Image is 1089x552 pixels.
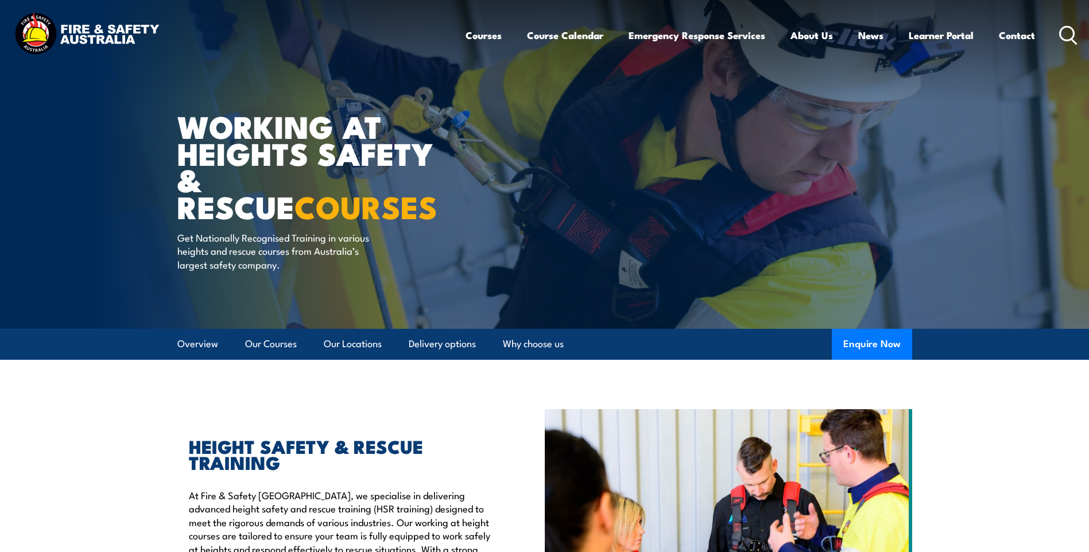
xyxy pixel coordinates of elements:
a: Emergency Response Services [629,20,765,50]
p: Get Nationally Recognised Training in various heights and rescue courses from Australia’s largest... [177,231,387,271]
a: Courses [466,20,502,50]
h2: HEIGHT SAFETY & RESCUE TRAINING [189,438,492,470]
a: Overview [177,329,218,359]
strong: COURSES [294,182,437,230]
h1: WORKING AT HEIGHTS SAFETY & RESCUE [177,112,461,220]
a: Why choose us [503,329,564,359]
a: Our Locations [324,329,382,359]
button: Enquire Now [832,329,912,360]
a: Delivery options [409,329,476,359]
a: About Us [790,20,833,50]
a: Learner Portal [909,20,974,50]
a: News [858,20,883,50]
a: Course Calendar [527,20,603,50]
a: Contact [999,20,1035,50]
a: Our Courses [245,329,297,359]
